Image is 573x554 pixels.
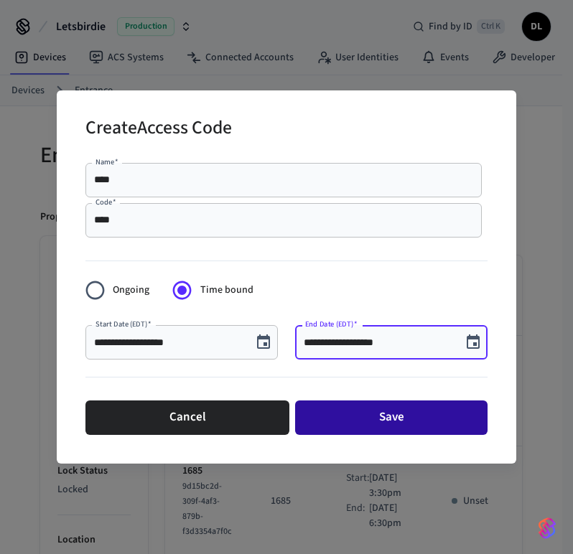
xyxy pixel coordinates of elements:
label: Name [95,156,118,167]
button: Save [295,400,488,435]
span: Ongoing [113,283,149,298]
label: End Date (EDT) [305,319,357,329]
span: Time bound [200,283,253,298]
label: Start Date (EDT) [95,319,151,329]
button: Cancel [85,400,289,435]
img: SeamLogoGradient.69752ec5.svg [539,517,556,540]
label: Code [95,197,116,207]
button: Choose date, selected date is Sep 2, 2025 [459,328,488,357]
h2: Create Access Code [85,108,232,151]
button: Choose date, selected date is Sep 2, 2025 [249,328,278,357]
